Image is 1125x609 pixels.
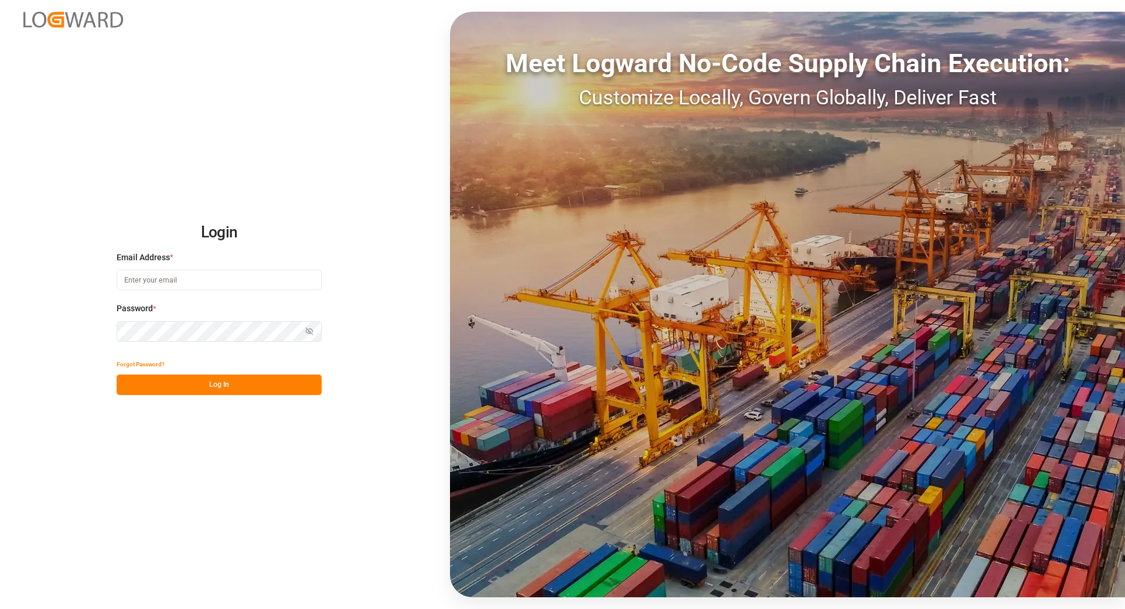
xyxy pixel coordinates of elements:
div: Customize Locally, Govern Globally, Deliver Fast [450,83,1125,113]
button: Forgot Password? [117,354,165,375]
span: Password [117,302,153,315]
div: Meet Logward No-Code Supply Chain Execution: [450,44,1125,83]
img: Logward_new_orange.png [23,12,123,28]
h2: Login [117,214,322,251]
input: Enter your email [117,270,322,290]
button: Log In [117,375,322,395]
span: Email Address [117,251,170,264]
